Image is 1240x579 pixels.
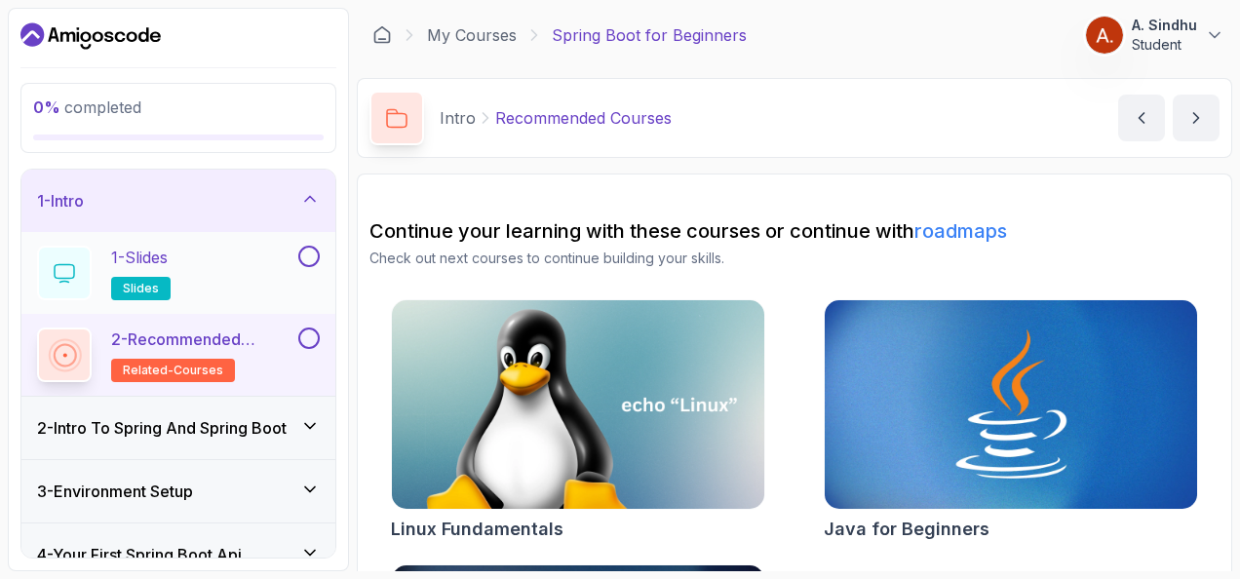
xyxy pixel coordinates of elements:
a: Linux Fundamentals cardLinux Fundamentals [391,299,765,543]
span: completed [33,97,141,117]
a: My Courses [427,23,517,47]
button: user profile imageA. SindhuStudent [1085,16,1224,55]
button: 3-Environment Setup [21,460,335,522]
h3: 1 - Intro [37,189,84,212]
h2: Linux Fundamentals [391,516,563,543]
img: user profile image [1086,17,1123,54]
button: previous content [1118,95,1165,141]
h3: 3 - Environment Setup [37,480,193,503]
button: 2-Recommended Coursesrelated-courses [37,328,320,382]
h3: 4 - Your First Spring Boot Api [37,543,242,566]
p: 2 - Recommended Courses [111,328,294,351]
button: next content [1173,95,1220,141]
p: Spring Boot for Beginners [552,23,747,47]
button: 1-Intro [21,170,335,232]
a: roadmaps [914,219,1007,243]
p: Recommended Courses [495,106,672,130]
span: related-courses [123,363,223,378]
h3: 2 - Intro To Spring And Spring Boot [37,416,287,440]
p: Intro [440,106,476,130]
button: 2-Intro To Spring And Spring Boot [21,397,335,459]
p: Student [1132,35,1197,55]
a: Dashboard [372,25,392,45]
img: Java for Beginners card [825,300,1197,509]
p: A. Sindhu [1132,16,1197,35]
img: Linux Fundamentals card [392,300,764,509]
h2: Continue your learning with these courses or continue with [369,217,1220,245]
span: 0 % [33,97,60,117]
a: Java for Beginners cardJava for Beginners [824,299,1198,543]
a: Dashboard [20,20,161,52]
button: 1-Slidesslides [37,246,320,300]
p: Check out next courses to continue building your skills. [369,249,1220,268]
h2: Java for Beginners [824,516,989,543]
p: 1 - Slides [111,246,168,269]
span: slides [123,281,159,296]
